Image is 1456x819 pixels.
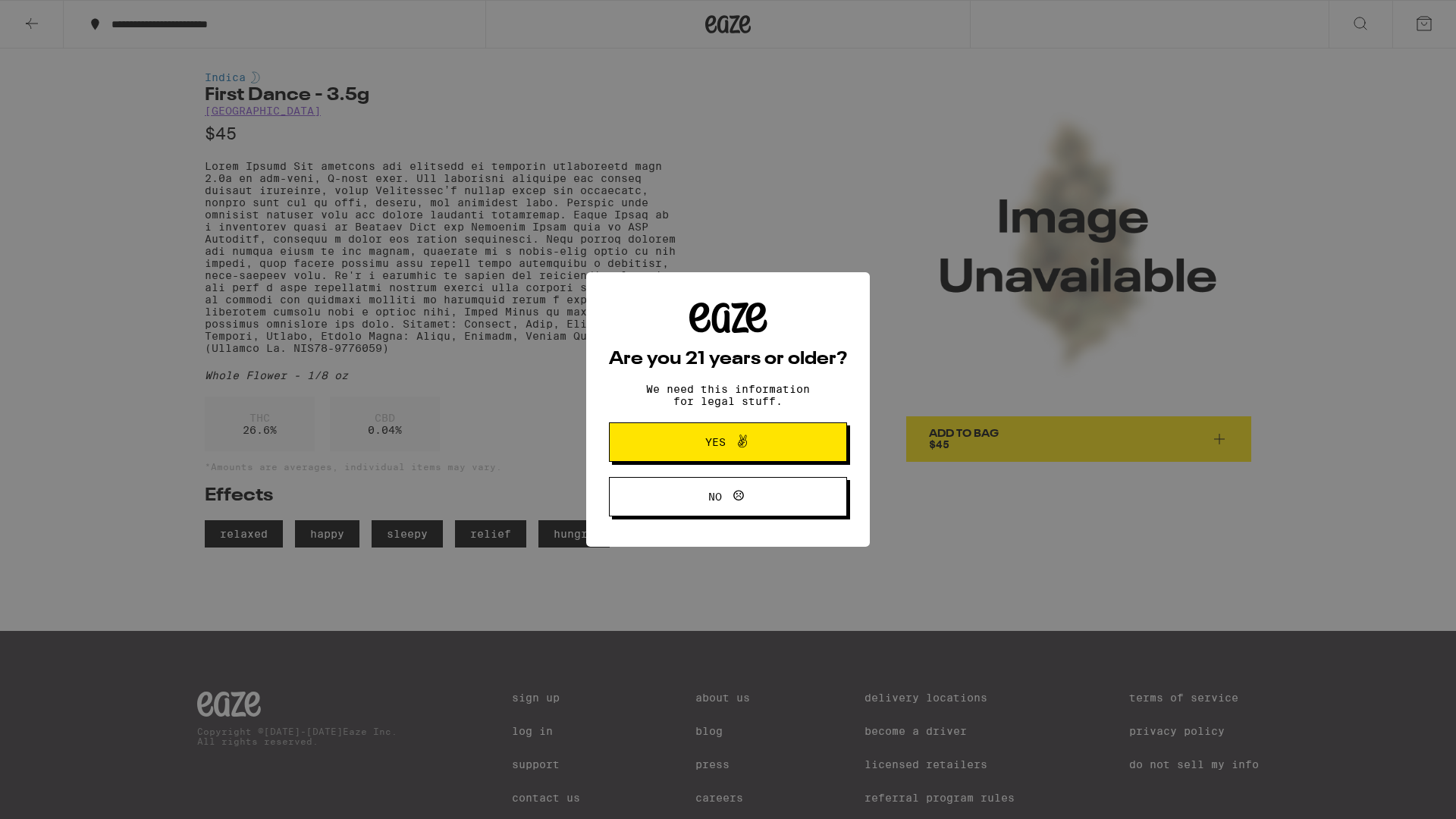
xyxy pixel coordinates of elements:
span: Yes [705,437,726,447]
h2: Are you 21 years or older? [609,350,847,369]
button: No [609,477,847,516]
button: Yes [609,422,847,462]
p: We need this information for legal stuff. [633,383,823,407]
span: No [708,491,722,502]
